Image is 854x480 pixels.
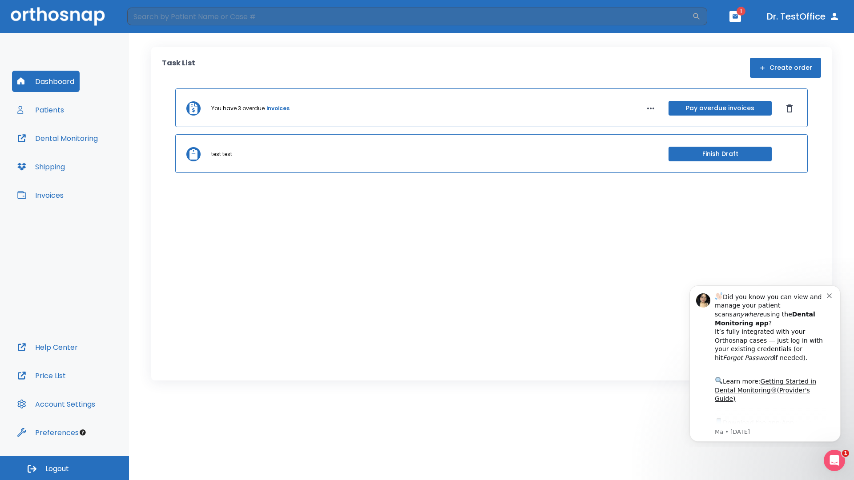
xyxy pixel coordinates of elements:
[11,7,105,25] img: Orthosnap
[842,450,849,457] span: 1
[39,140,151,185] div: Download the app: | ​ Let us know if you need help getting started!
[39,142,118,158] a: App Store
[12,393,101,415] button: Account Settings
[162,58,195,78] p: Task List
[750,58,821,78] button: Create order
[266,104,290,112] a: invoices
[12,336,83,358] button: Help Center
[737,7,745,16] span: 1
[12,156,70,177] button: Shipping
[12,422,84,443] button: Preferences
[211,150,232,158] p: test test
[824,450,845,471] iframe: Intercom live chat
[782,101,797,116] button: Dismiss
[39,151,151,159] p: Message from Ma, sent 5w ago
[127,8,692,25] input: Search by Patient Name or Case #
[669,101,772,116] button: Pay overdue invoices
[12,99,69,120] button: Patients
[763,8,843,24] button: Dr. TestOffice
[12,184,69,206] button: Invoices
[211,104,265,112] p: You have 3 overdue
[151,14,158,21] button: Dismiss notification
[12,71,80,92] button: Dashboard
[45,464,69,474] span: Logout
[12,365,71,386] button: Price List
[12,128,103,149] button: Dental Monitoring
[676,277,854,447] iframe: Intercom notifications message
[669,147,772,161] button: Finish Draft
[79,428,87,436] div: Tooltip anchor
